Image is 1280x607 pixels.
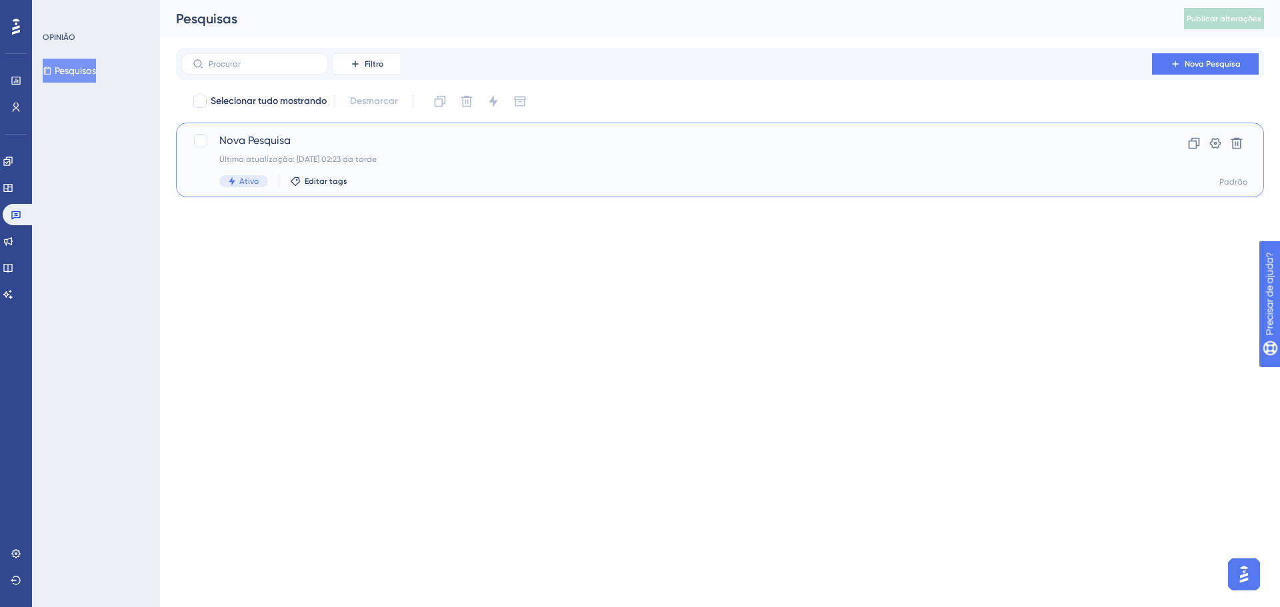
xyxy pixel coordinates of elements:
font: Ativo [239,177,259,186]
button: Filtro [333,53,400,75]
button: Nova Pesquisa [1152,53,1259,75]
font: Nova Pesquisa [1185,59,1241,69]
font: Desmarcar [350,95,398,107]
font: OPINIÃO [43,33,75,42]
input: Procurar [209,59,317,69]
font: Filtro [365,59,383,69]
font: Editar tags [305,177,347,186]
font: Precisar de ajuda? [31,6,115,16]
font: Pesquisas [55,65,96,76]
font: Selecionar tudo mostrando [211,95,327,107]
button: Desmarcar [343,89,405,113]
button: Publicar alterações [1184,8,1264,29]
font: Padrão [1219,177,1247,187]
button: Editar tags [290,176,347,187]
font: Última atualização: [DATE] 02:23 da tarde [219,155,377,164]
font: Pesquisas [176,11,237,27]
font: Publicar alterações [1187,14,1261,23]
font: Nova Pesquisa [219,134,291,147]
button: Pesquisas [43,59,96,83]
iframe: Iniciador do Assistente de IA do UserGuiding [1224,554,1264,594]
